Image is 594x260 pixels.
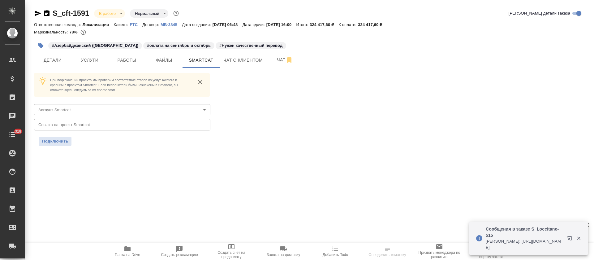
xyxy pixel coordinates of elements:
[219,42,282,49] p: #Нужен качественный перевод
[34,39,48,52] button: Добавить тэг
[358,22,387,27] p: 324 417,60 ₽
[130,9,168,18] div: В работе
[53,9,89,17] a: S_cft-1591
[149,56,179,64] span: Файлы
[270,56,300,64] span: Чат
[242,22,266,27] p: Дата сдачи:
[296,22,309,27] p: Итого:
[196,77,205,87] button: close
[133,11,161,16] button: Нормальный
[147,42,211,49] p: #оплата на сентябрь и октябрь
[130,22,143,27] a: FTC
[34,22,83,27] p: Ответственная команда:
[79,28,87,36] button: 59954.34 RUB;
[215,42,287,48] span: Нужен качественный перевод
[42,138,68,144] span: Подключить
[186,56,216,64] span: Smartcat
[52,42,138,49] p: #Азербайджанский ([GEOGRAPHIC_DATA])
[142,22,161,27] p: Договор:
[563,232,578,247] button: Открыть в новой вкладке
[39,137,71,146] button: Подключить
[310,22,338,27] p: 324 417,60 ₽
[266,22,296,27] p: [DATE] 16:00
[286,56,293,64] svg: Отписаться
[486,238,563,251] p: [PERSON_NAME]: [URL][DOMAIN_NAME]
[182,22,212,27] p: Дата создания:
[34,104,210,115] div: ​
[572,236,585,241] button: Закрыть
[223,56,263,64] span: Чат с клиентом
[143,42,215,48] span: оплата на сентябрь и октябрь
[50,77,191,92] p: При подключении проекта мы проверим соответствие этапов из услуг Awatera и сравним с проектом Sma...
[83,22,114,27] p: Локализация
[48,42,143,48] span: Азербайджанский (Латиница)
[75,56,105,64] span: Услуги
[509,10,570,16] span: [PERSON_NAME] детали заказа
[43,10,50,17] button: Скопировать ссылку
[34,10,41,17] button: Скопировать ссылку для ЯМессенджера
[2,127,23,142] a: 318
[114,22,130,27] p: Клиент:
[486,226,563,238] p: Сообщения в заказе S_Loccitane-515
[34,30,69,34] p: Маржинальность:
[94,9,125,18] div: В работе
[213,22,243,27] p: [DATE] 06:48
[161,22,182,27] a: МБ-3845
[38,56,67,64] span: Детали
[112,56,142,64] span: Работы
[69,30,79,34] p: 78%
[97,11,118,16] button: В работе
[172,9,180,17] button: Доп статусы указывают на важность/срочность заказа
[11,128,25,134] span: 318
[338,22,358,27] p: К оплате:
